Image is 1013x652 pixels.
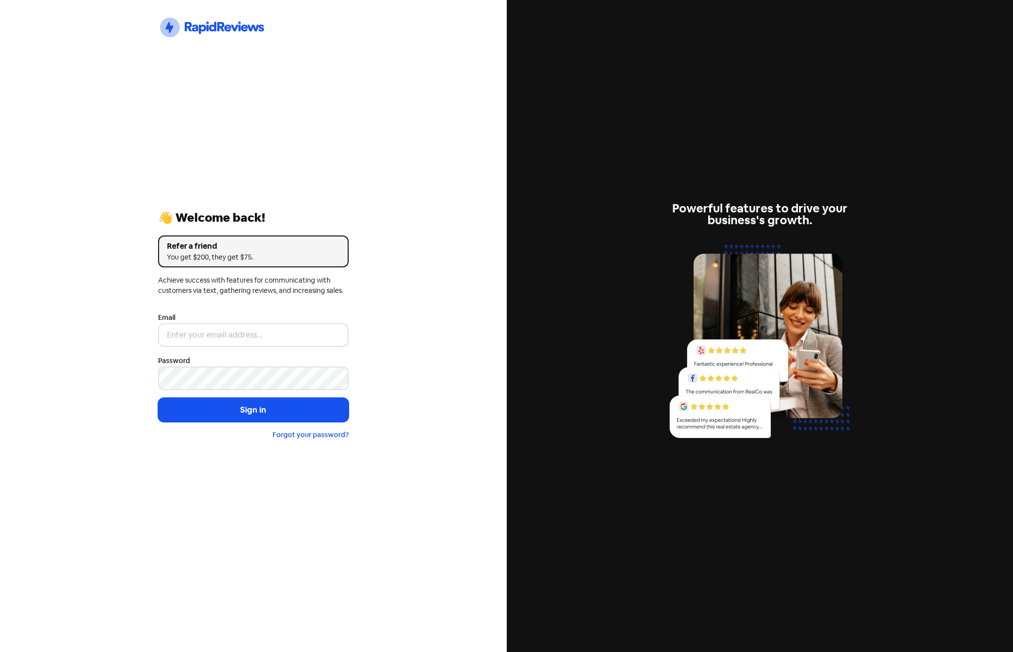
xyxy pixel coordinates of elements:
[167,252,340,262] div: You get $200, they get $75.
[158,275,349,296] div: Achieve success with features for communicating with customers via text, gathering reviews, and i...
[158,313,175,323] label: Email
[664,238,855,449] img: reviews
[158,398,349,422] button: Sign in
[158,212,349,224] div: 👋 Welcome back!
[158,356,190,366] label: Password
[273,430,349,439] a: Forgot your password?
[167,240,340,252] div: Refer a friend
[158,323,349,347] input: Enter your email address...
[664,203,855,226] div: Powerful features to drive your business's growth.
